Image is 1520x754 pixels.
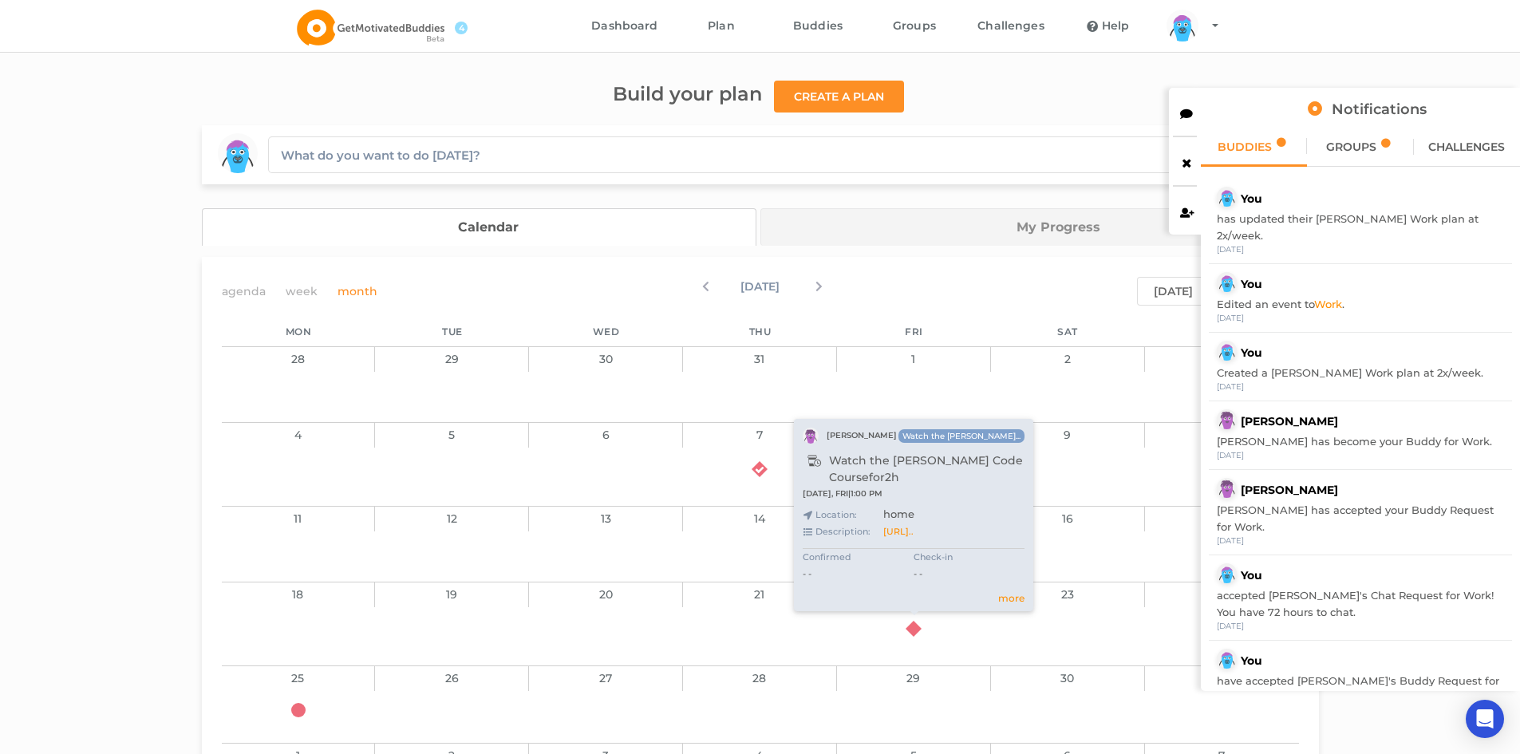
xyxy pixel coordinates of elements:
[991,422,1145,448] div: 9
[1217,212,1479,242] span: has updated their [PERSON_NAME] Work plan at 2x/week.
[529,422,683,448] div: 6
[529,665,683,691] div: 27
[202,208,756,246] a: Calendar
[1466,700,1504,738] div: Open Intercom Messenger
[991,506,1145,531] div: 16
[1428,141,1505,152] span: CHALLENGES
[991,318,1145,346] div: Sat
[1217,589,1494,618] span: accepted [PERSON_NAME]'s Chat Request for Work! You have 72 hours to chat.
[898,429,1025,443] span: Watch the [PERSON_NAME]...
[1241,191,1262,206] a: You
[1145,422,1299,448] div: 10
[1213,100,1520,119] h2: Notifications
[1217,381,1504,393] div: [DATE]
[883,526,914,537] a: [URL]..
[837,346,991,372] div: 1
[683,318,837,346] div: Thu
[222,506,376,531] div: 11
[1145,582,1299,607] div: 24
[1241,483,1338,497] a: [PERSON_NAME]
[455,22,468,34] span: 4
[1241,345,1262,360] a: You
[837,318,991,346] div: Fri
[222,582,376,607] div: 18
[1241,653,1262,668] a: You
[815,507,883,523] div: Location:
[375,582,529,607] div: 19
[1145,346,1299,372] div: 3
[529,506,683,531] div: 13
[1218,141,1272,152] span: BUDDIES
[1326,141,1376,152] span: GROUPS
[1217,503,1494,533] span: [PERSON_NAME] has accepted your Buddy Request for Work.
[827,430,897,440] span: [PERSON_NAME]
[914,568,922,579] span: - -
[683,422,837,448] div: 7
[774,81,904,113] button: Create a plan
[683,506,837,531] div: 14
[375,422,529,448] div: 5
[375,318,529,346] div: Tue
[837,665,991,691] div: 29
[1137,277,1210,306] button: [DATE]
[1217,298,1344,310] span: Edited an event to .
[1217,435,1492,448] span: [PERSON_NAME] has become your Buddy for Work.
[222,422,376,448] div: 4
[1241,568,1262,582] a: You
[803,549,914,582] div: Confirmed
[1217,535,1504,547] div: [DATE]
[991,346,1145,372] div: 2
[613,82,762,105] span: Build your plan
[914,549,1025,582] div: Check-in
[1241,414,1338,428] a: [PERSON_NAME]
[222,346,376,372] div: 28
[883,507,914,522] p: home
[1217,366,1483,379] span: Created a [PERSON_NAME] Work plan at 2x/week.
[222,665,376,691] div: 25
[1217,621,1504,632] div: [DATE]
[1217,674,1499,704] span: have accepted [PERSON_NAME]'s Buddy Request for Work.
[815,523,883,540] div: Description:
[683,582,837,607] div: 21
[803,568,811,579] span: - -
[338,282,377,301] span: month
[1314,298,1342,310] a: Work
[1217,450,1504,461] div: [DATE]
[683,346,837,372] div: 31
[375,346,529,372] div: 29
[991,582,1145,607] div: 23
[375,506,529,531] div: 12
[760,208,1319,246] a: My Progress
[222,282,266,301] span: agenda
[1145,318,1299,346] div: Sun
[1217,244,1504,255] div: [DATE]
[1241,277,1262,291] a: You
[222,318,376,346] div: Mon
[829,452,1025,486] span: Watch the [PERSON_NAME] Code Course for 2h
[803,486,1025,501] div: [DATE], Fri | 1:00 pm
[281,146,480,165] div: What do you want to do [DATE]?
[375,665,529,691] div: 26
[683,665,837,691] div: 28
[529,582,683,607] div: 20
[581,277,940,306] div: [DATE]
[286,282,318,301] span: week
[991,665,1145,691] div: 30
[529,318,683,346] div: Wed
[1217,313,1504,324] div: [DATE]
[1145,506,1299,531] div: 17
[998,590,1025,606] a: more
[529,346,683,372] div: 30
[1145,665,1299,691] div: 31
